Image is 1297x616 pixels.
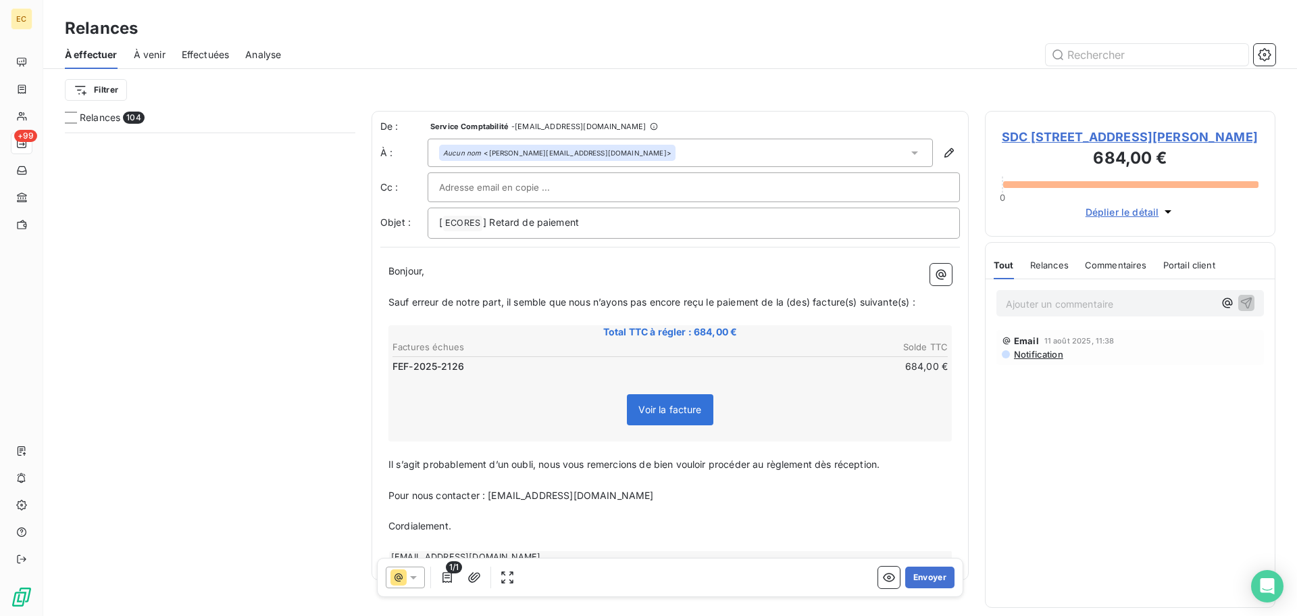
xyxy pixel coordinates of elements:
button: Déplier le détail [1082,204,1179,220]
span: À effectuer [65,48,118,62]
th: Solde TTC [671,340,948,354]
h3: Relances [65,16,138,41]
th: Factures échues [392,340,669,354]
div: EC [11,8,32,30]
span: Sauf erreur de notre part, il semble que nous n’ayons pas encore reçu le paiement de la (des) fac... [388,296,915,308]
span: Voir la facture [638,404,701,415]
span: 0 [1000,192,1005,203]
span: Commentaires [1085,260,1147,270]
span: Cordialement. [388,520,451,531]
span: Objet : [380,216,411,228]
span: FEF-2025-2126 [392,360,464,373]
label: À : [380,146,428,160]
span: À venir [134,48,166,62]
td: 684,00 € [671,359,948,374]
span: Tout [994,260,1014,270]
span: +99 [14,130,37,142]
span: ECORES [443,216,482,231]
em: Aucun nom [443,148,481,158]
span: Déplier le détail [1086,205,1159,219]
span: Total TTC à régler : 684,00 € [390,325,950,339]
span: Portail client [1163,260,1215,270]
span: Service Comptabilité [430,122,509,131]
div: Open Intercom Messenger [1251,570,1283,602]
h3: 684,00 € [1002,146,1258,173]
span: 11 août 2025, 11:38 [1044,337,1115,345]
span: [ [439,216,442,228]
span: Analyse [245,48,281,62]
span: Il s’agit probablement d’un oubli, nous vous remercions de bien vouloir procéder au règlement dès... [388,458,880,470]
div: <[PERSON_NAME][EMAIL_ADDRESS][DOMAIN_NAME]> [443,148,671,158]
div: grid [65,133,355,616]
input: Rechercher [1046,44,1248,66]
input: Adresse email en copie ... [439,177,584,197]
button: Envoyer [905,567,955,588]
a: +99 [11,133,32,154]
span: De : [380,120,428,133]
span: 104 [123,112,144,124]
label: Cc : [380,181,428,194]
span: ] Retard de paiement [483,216,579,228]
button: Filtrer [65,79,127,101]
span: Pour nous contacter : [EMAIL_ADDRESS][DOMAIN_NAME] [388,490,654,501]
span: Relances [1030,260,1069,270]
span: Bonjour, [388,265,424,277]
span: Notification [1013,349,1063,360]
span: 1/1 [446,561,462,573]
span: SDC [STREET_ADDRESS][PERSON_NAME] [1002,128,1258,146]
span: Email [1014,335,1039,346]
span: Effectuées [182,48,230,62]
span: - [EMAIL_ADDRESS][DOMAIN_NAME] [511,122,646,131]
span: Relances [80,111,120,124]
img: Logo LeanPay [11,586,32,608]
